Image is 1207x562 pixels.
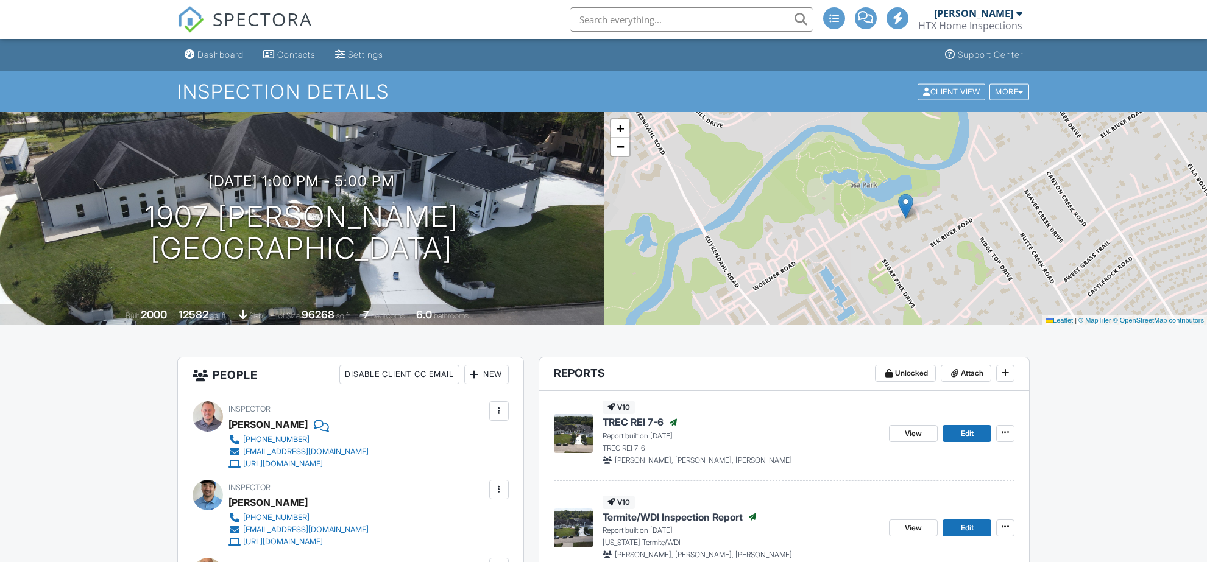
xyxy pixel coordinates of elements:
[371,311,405,320] span: bedrooms
[363,308,369,321] div: 7
[126,311,139,320] span: Built
[228,415,308,434] div: [PERSON_NAME]
[339,365,459,384] div: Disable Client CC Email
[464,365,509,384] div: New
[277,49,316,60] div: Contacts
[1046,317,1073,324] a: Leaflet
[177,16,313,42] a: SPECTORA
[918,83,985,100] div: Client View
[274,311,300,320] span: Lot Size
[934,7,1013,19] div: [PERSON_NAME]
[243,537,323,547] div: [URL][DOMAIN_NAME]
[916,86,988,96] a: Client View
[330,44,388,66] a: Settings
[1113,317,1204,324] a: © OpenStreetMap contributors
[228,524,369,536] a: [EMAIL_ADDRESS][DOMAIN_NAME]
[208,173,395,189] h3: [DATE] 1:00 pm - 5:00 pm
[228,434,369,446] a: [PHONE_NUMBER]
[249,311,263,320] span: slab
[302,308,334,321] div: 96268
[348,49,383,60] div: Settings
[989,83,1029,100] div: More
[178,357,523,392] h3: People
[180,44,249,66] a: Dashboard
[940,44,1028,66] a: Support Center
[1078,317,1111,324] a: © MapTiler
[228,404,271,413] span: Inspector
[228,511,369,524] a: [PHONE_NUMBER]
[145,201,459,265] h1: 1907 [PERSON_NAME] [GEOGRAPHIC_DATA]
[197,49,244,60] div: Dashboard
[611,138,629,156] a: Zoom out
[228,483,271,492] span: Inspector
[177,6,204,33] img: The Best Home Inspection Software - Spectora
[434,311,469,320] span: bathrooms
[243,435,310,444] div: [PHONE_NUMBER]
[958,49,1023,60] div: Support Center
[570,7,813,32] input: Search everything...
[179,308,208,321] div: 12582
[210,311,227,320] span: sq. ft.
[243,525,369,535] div: [EMAIL_ADDRESS][DOMAIN_NAME]
[898,194,913,219] img: Marker
[918,19,1022,32] div: HTX Home Inspections
[258,44,320,66] a: Contacts
[228,446,369,458] a: [EMAIL_ADDRESS][DOMAIN_NAME]
[228,493,308,511] div: [PERSON_NAME]
[1075,317,1077,324] span: |
[228,536,369,548] a: [URL][DOMAIN_NAME]
[243,513,310,522] div: [PHONE_NUMBER]
[243,459,323,469] div: [URL][DOMAIN_NAME]
[243,447,369,457] div: [EMAIL_ADDRESS][DOMAIN_NAME]
[228,458,369,470] a: [URL][DOMAIN_NAME]
[616,139,624,154] span: −
[611,119,629,138] a: Zoom in
[213,6,313,32] span: SPECTORA
[141,308,167,321] div: 2000
[336,311,352,320] span: sq.ft.
[177,81,1030,102] h1: Inspection Details
[616,121,624,136] span: +
[416,308,432,321] div: 6.0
